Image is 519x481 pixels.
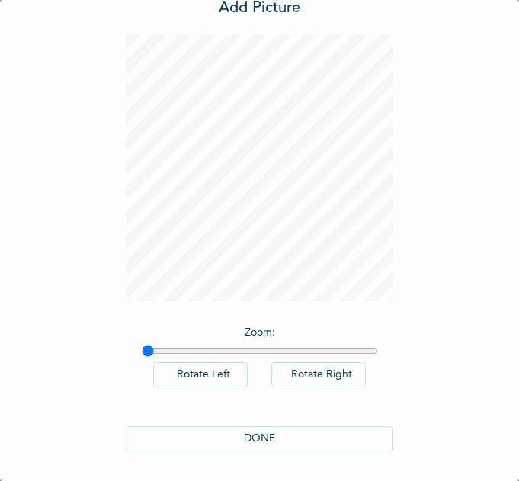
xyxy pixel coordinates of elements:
button: DONE [127,426,393,451]
button: Rotate Right [271,362,366,387]
p: Zoom : [142,325,378,341]
button: Rotate Left [153,362,248,387]
span: Please add a recent Passport Photograph [107,246,381,307]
